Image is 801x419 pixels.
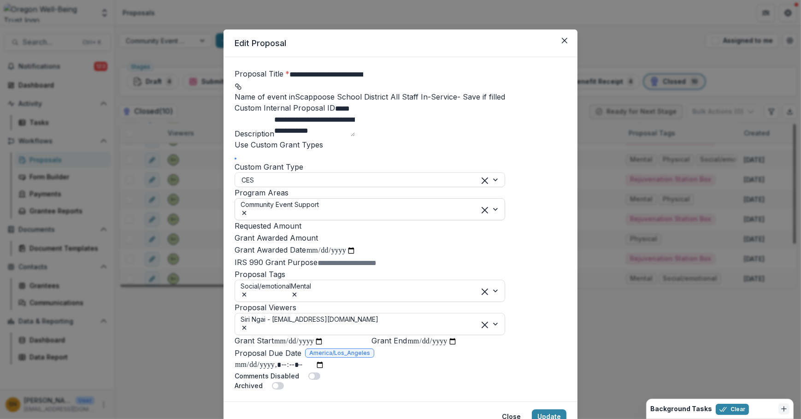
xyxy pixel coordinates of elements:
label: Proposal Title [235,69,289,78]
div: Remove Mental [291,291,311,301]
span: Mental [291,282,311,290]
label: Program Areas [235,188,289,197]
span: Community Event Support [241,201,319,208]
div: Remove Community Event Support [241,209,319,219]
span: Social/emotional [241,282,291,290]
label: Grant End [372,336,407,345]
label: Requested Amount [235,221,301,230]
label: Description [235,129,274,138]
label: IRS 990 Grant Purpose [235,258,318,267]
label: Custom Internal Proposal ID [235,103,335,112]
div: Clear selected options [482,175,488,185]
label: Grant Awarded Amount [235,233,318,242]
button: Close [557,33,572,48]
p: Name of event in Scappoose School District All Staff In-Service - Save if filled [235,91,505,102]
h2: Background Tasks [650,405,712,413]
span: America/Los_Angeles [309,350,370,356]
label: Comments Disabled [235,371,299,381]
label: Proposal Due Date [235,348,301,359]
label: Archived [235,381,263,390]
label: Custom Grant Type [235,162,303,171]
div: Remove Social/emotional [241,291,291,301]
label: Proposal Tags [235,270,285,279]
label: Grant Start [235,336,274,345]
label: Proposal Viewers [235,303,296,312]
button: Clear [716,404,749,415]
div: Clear selected options [482,319,488,329]
label: Grant Awarded Date [235,245,306,254]
div: Clear selected options [482,286,488,296]
div: Remove Siri Ngai - siri@oregonwellbeing.org [241,324,378,334]
label: Use Custom Grant Types [235,140,323,149]
div: Clear selected options [482,205,488,214]
button: Dismiss [778,403,789,414]
header: Edit Proposal [224,30,577,57]
span: Siri Ngai - [EMAIL_ADDRESS][DOMAIN_NAME] [241,315,378,323]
